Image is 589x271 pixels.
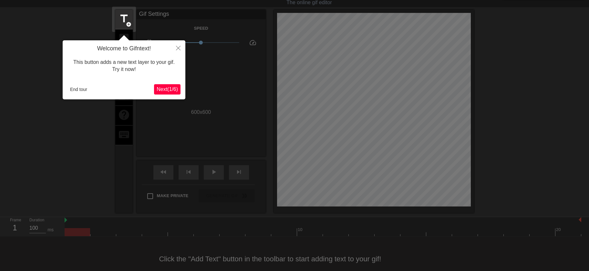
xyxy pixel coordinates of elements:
[154,84,181,95] button: Next
[171,40,185,55] button: Close
[67,52,181,80] div: This button adds a new text layer to your gif. Try it now!
[67,45,181,52] h4: Welcome to Gifntext!
[67,85,90,94] button: End tour
[157,86,178,92] span: Next ( 1 / 6 )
